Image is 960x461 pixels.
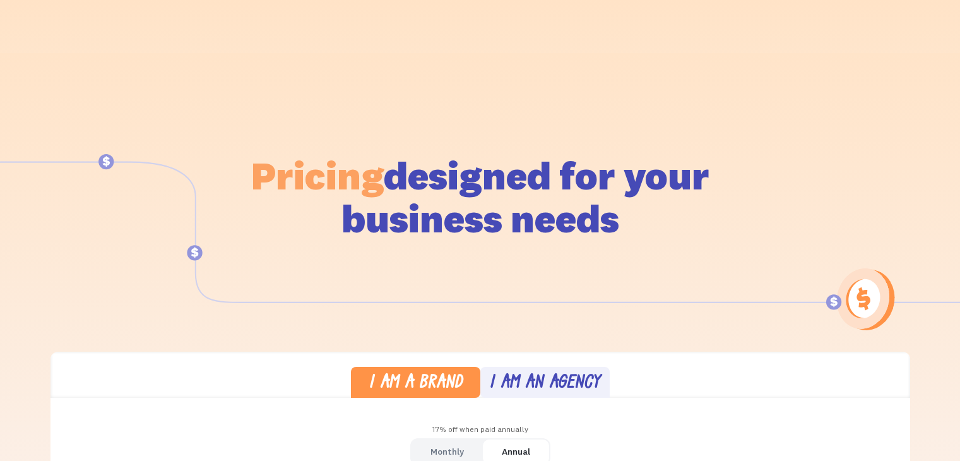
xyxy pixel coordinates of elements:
[430,443,464,461] div: Monthly
[251,151,384,200] span: Pricing
[251,154,710,240] h1: designed for your business needs
[489,374,600,393] div: I am an agency
[50,421,910,439] div: 17% off when paid annually
[502,443,530,461] div: Annual
[369,374,463,393] div: I am a brand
